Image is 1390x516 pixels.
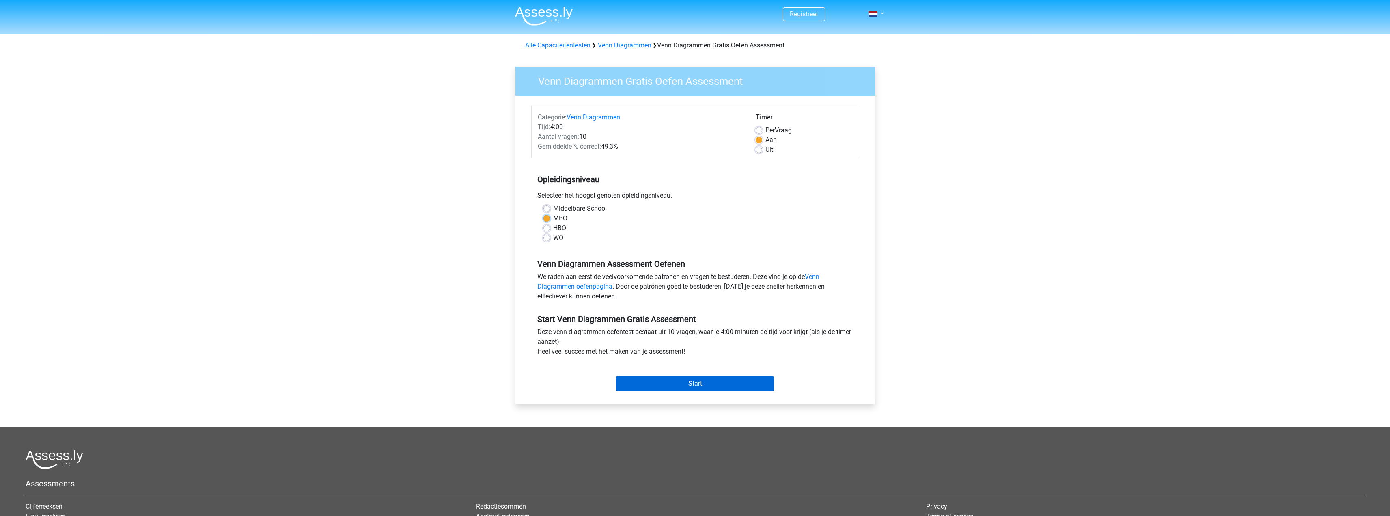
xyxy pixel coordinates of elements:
[476,503,526,510] a: Redactiesommen
[765,135,777,145] label: Aan
[532,122,750,132] div: 4:00
[553,204,607,214] label: Middelbare School
[537,314,853,324] h5: Start Venn Diagrammen Gratis Assessment
[790,10,818,18] a: Registreer
[765,145,773,155] label: Uit
[553,223,566,233] label: HBO
[553,214,567,223] label: MBO
[598,41,651,49] a: Venn Diagrammen
[538,113,567,121] span: Categorie:
[525,41,590,49] a: Alle Capaciteitentesten
[528,72,869,88] h3: Venn Diagrammen Gratis Oefen Assessment
[522,41,868,50] div: Venn Diagrammen Gratis Oefen Assessment
[537,259,853,269] h5: Venn Diagrammen Assessment Oefenen
[531,272,859,304] div: We raden aan eerst de veelvoorkomende patronen en vragen te bestuderen. Deze vind je op de . Door...
[756,112,853,125] div: Timer
[538,142,601,150] span: Gemiddelde % correct:
[532,132,750,142] div: 10
[26,450,83,469] img: Assessly logo
[765,125,792,135] label: Vraag
[531,327,859,360] div: Deze venn diagrammen oefentest bestaat uit 10 vragen, waar je 4:00 minuten de tijd voor krijgt (a...
[538,123,550,131] span: Tijd:
[765,126,775,134] span: Per
[515,6,573,26] img: Assessly
[567,113,620,121] a: Venn Diagrammen
[538,133,579,140] span: Aantal vragen:
[26,503,62,510] a: Cijferreeksen
[553,233,563,243] label: WO
[531,191,859,204] div: Selecteer het hoogst genoten opleidingsniveau.
[532,142,750,151] div: 49,3%
[926,503,947,510] a: Privacy
[537,171,853,188] h5: Opleidingsniveau
[26,479,1364,488] h5: Assessments
[616,376,774,391] input: Start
